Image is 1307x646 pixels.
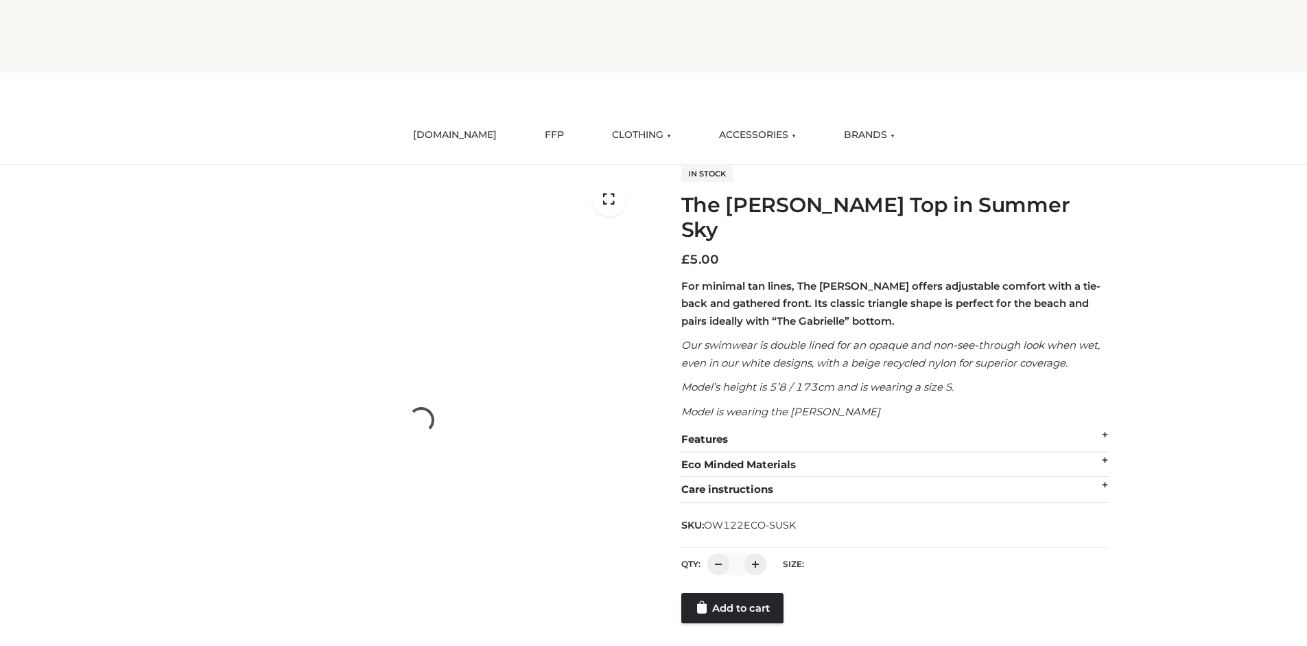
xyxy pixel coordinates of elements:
[681,559,700,569] label: QTY:
[681,593,784,623] a: Add to cart
[681,279,1100,327] strong: For minimal tan lines, The [PERSON_NAME] offers adjustable comfort with a tie-back and gathered f...
[681,338,1100,369] em: Our swimwear is double lined for an opaque and non-see-through look when wet, even in our white d...
[602,120,681,150] a: CLOTHING
[681,252,719,267] bdi: 5.00
[834,120,905,150] a: BRANDS
[783,559,804,569] label: Size:
[681,380,954,393] em: Model’s height is 5’8 / 173cm and is wearing a size S.
[681,477,1109,503] div: Care instructions
[534,120,574,150] a: FFP
[681,165,733,182] span: In stock
[681,193,1109,242] h1: The [PERSON_NAME] Top in Summer Sky
[403,120,507,150] a: [DOMAIN_NAME]
[681,427,1109,452] div: Features
[681,517,797,533] span: SKU:
[681,452,1109,478] div: Eco Minded Materials
[681,252,690,267] span: £
[704,519,796,531] span: OW122ECO-SUSK
[681,405,880,418] em: Model is wearing the [PERSON_NAME]
[709,120,806,150] a: ACCESSORIES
